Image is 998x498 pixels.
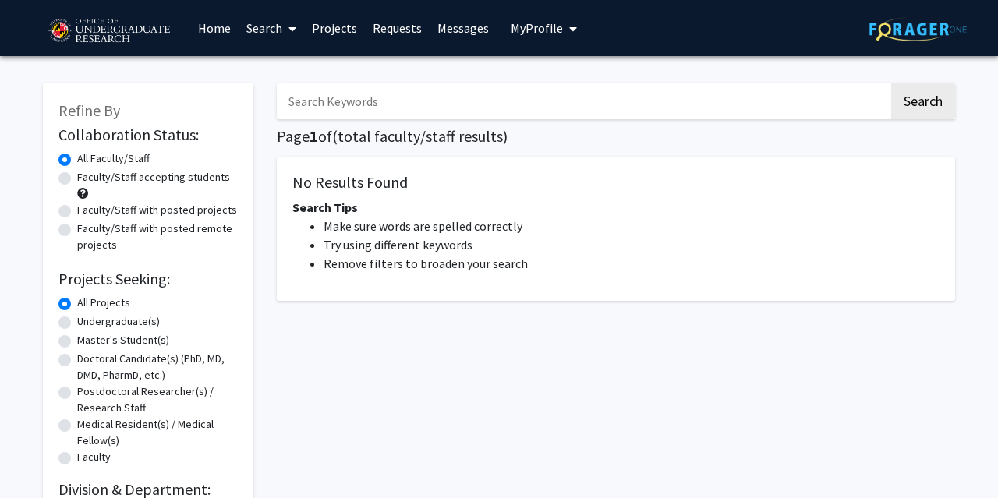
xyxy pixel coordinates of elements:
[77,295,130,311] label: All Projects
[511,20,563,36] span: My Profile
[77,313,160,330] label: Undergraduate(s)
[77,169,230,185] label: Faculty/Staff accepting students
[239,1,304,55] a: Search
[43,12,175,51] img: University of Maryland Logo
[891,83,955,119] button: Search
[58,270,238,288] h2: Projects Seeking:
[77,383,238,416] label: Postdoctoral Researcher(s) / Research Staff
[77,221,238,253] label: Faculty/Staff with posted remote projects
[77,351,238,383] label: Doctoral Candidate(s) (PhD, MD, DMD, PharmD, etc.)
[365,1,430,55] a: Requests
[77,332,169,348] label: Master's Student(s)
[324,217,940,235] li: Make sure words are spelled correctly
[430,1,497,55] a: Messages
[292,200,358,215] span: Search Tips
[277,127,955,146] h1: Page of ( total faculty/staff results)
[77,416,238,449] label: Medical Resident(s) / Medical Fellow(s)
[77,150,150,167] label: All Faculty/Staff
[190,1,239,55] a: Home
[292,173,940,192] h5: No Results Found
[277,316,955,352] nav: Page navigation
[304,1,365,55] a: Projects
[869,17,967,41] img: ForagerOne Logo
[324,254,940,273] li: Remove filters to broaden your search
[58,101,120,120] span: Refine By
[324,235,940,254] li: Try using different keywords
[277,83,889,119] input: Search Keywords
[58,125,238,144] h2: Collaboration Status:
[310,126,318,146] span: 1
[77,202,237,218] label: Faculty/Staff with posted projects
[77,449,111,465] label: Faculty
